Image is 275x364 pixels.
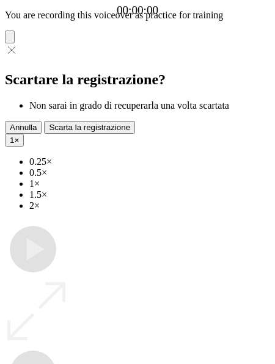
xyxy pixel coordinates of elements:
li: 1.5× [29,189,270,200]
button: 1× [5,134,24,147]
li: Non sarai in grado di recuperarla una volta scartata [29,100,270,111]
li: 0.5× [29,167,270,178]
li: 0.25× [29,156,270,167]
h2: Scartare la registrazione? [5,71,270,88]
button: Annulla [5,121,42,134]
li: 2× [29,200,270,211]
li: 1× [29,178,270,189]
span: 1 [10,136,14,145]
a: 00:00:00 [117,4,158,17]
p: You are recording this voiceover as practice for training [5,10,270,21]
button: Scarta la registrazione [44,121,135,134]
